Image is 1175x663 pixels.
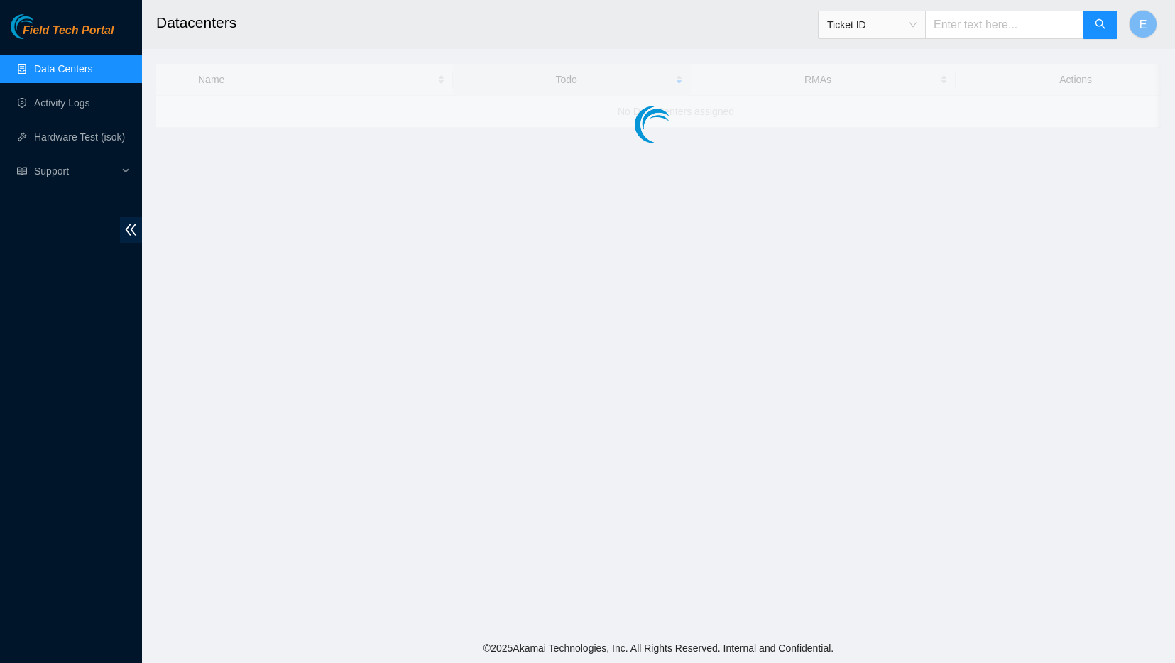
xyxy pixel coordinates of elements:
span: search [1095,18,1106,32]
a: Activity Logs [34,97,90,109]
span: double-left [120,217,142,243]
span: E [1140,16,1147,33]
footer: © 2025 Akamai Technologies, Inc. All Rights Reserved. Internal and Confidential. [142,633,1175,663]
img: Akamai Technologies [11,14,72,39]
button: search [1083,11,1117,39]
a: Data Centers [34,63,92,75]
span: Ticket ID [827,14,917,35]
span: Field Tech Portal [23,24,114,38]
button: E [1129,10,1157,38]
a: Akamai TechnologiesField Tech Portal [11,26,114,44]
a: Hardware Test (isok) [34,131,125,143]
input: Enter text here... [925,11,1084,39]
span: read [17,166,27,176]
span: Support [34,157,118,185]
